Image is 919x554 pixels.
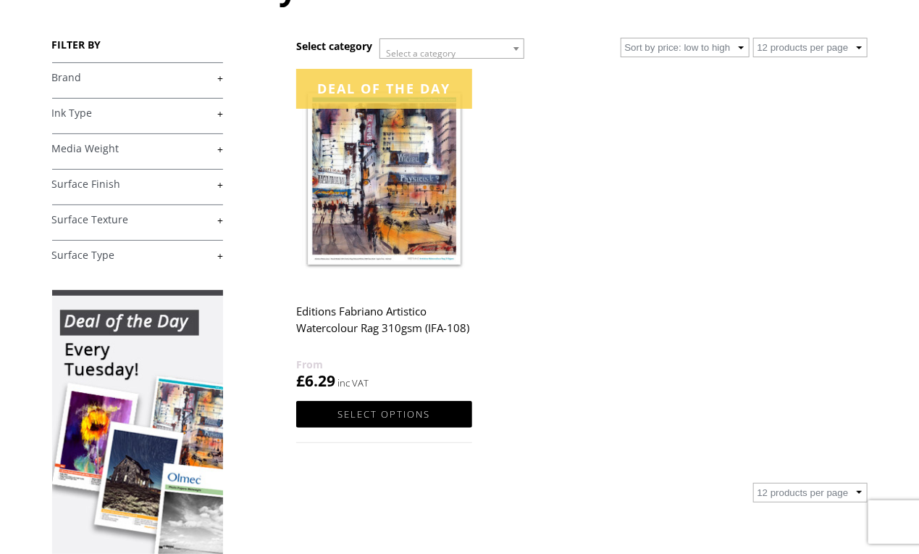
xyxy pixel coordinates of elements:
[296,69,471,392] a: Deal of the day Editions Fabriano Artistico Watercolour Rag 310gsm (IFA-108) £6.29
[296,39,372,53] h3: Select category
[296,69,471,289] img: Editions Fabriano Artistico Watercolour Rag 310gsm (IFA-108)
[52,107,223,120] a: +
[52,133,223,162] h4: Media Weight
[52,169,223,198] h4: Surface Finish
[296,401,471,428] a: Select options for “Editions Fabriano Artistico Watercolour Rag 310gsm (IFA-108)”
[52,249,223,262] a: +
[296,69,471,109] div: Deal of the day
[386,47,456,59] span: Select a category
[52,204,223,233] h4: Surface Texture
[621,38,750,57] select: Shop order
[296,371,305,391] span: £
[52,240,223,269] h4: Surface Type
[52,98,223,127] h4: Ink Type
[296,298,471,356] h2: Editions Fabriano Artistico Watercolour Rag 310gsm (IFA-108)
[296,371,335,391] bdi: 6.29
[52,178,223,191] a: +
[52,213,223,227] a: +
[52,142,223,156] a: +
[52,62,223,91] h4: Brand
[52,38,223,51] h3: FILTER BY
[52,71,223,85] a: +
